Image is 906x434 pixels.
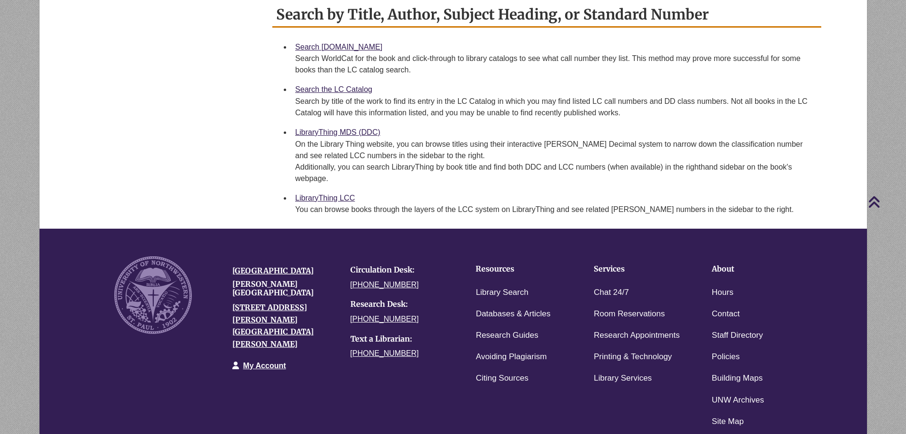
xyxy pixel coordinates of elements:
[476,329,538,343] a: Research Guides
[295,96,814,119] div: Search by title of the work to find its entry in the LC Catalog in which you may find listed LC c...
[476,307,550,321] a: Databases & Articles
[712,415,744,429] a: Site Map
[295,128,380,136] a: LibraryThing MDS (DDC)
[114,256,192,334] img: UNW seal
[712,265,800,273] h4: About
[712,307,740,321] a: Contact
[350,300,454,309] h4: Research Desk:
[476,350,547,364] a: Avoiding Plagiarism
[594,265,682,273] h4: Services
[295,85,372,93] a: Search the LC Catalog
[232,266,314,275] a: [GEOGRAPHIC_DATA]
[295,43,382,51] a: Search [DOMAIN_NAME]
[594,372,652,385] a: Library Services
[594,350,672,364] a: Printing & Technology
[350,335,454,343] h4: Text a Librarian:
[272,2,821,28] h2: Search by Title, Author, Subject Heading, or Standard Number
[476,372,528,385] a: Citing Sources
[350,315,419,323] a: [PHONE_NUMBER]
[350,349,419,357] a: [PHONE_NUMBER]
[594,329,680,343] a: Research Appointments
[295,139,814,184] div: On the Library Thing website, you can browse titles using their interactive [PERSON_NAME] Decimal...
[594,307,665,321] a: Room Reservations
[476,286,528,300] a: Library Search
[350,281,419,289] a: [PHONE_NUMBER]
[868,195,904,208] a: Back to Top
[476,265,564,273] h4: Resources
[232,303,314,349] a: [STREET_ADDRESS][PERSON_NAME][GEOGRAPHIC_DATA][PERSON_NAME]
[295,53,814,76] div: Search WorldCat for the book and click-through to library catalogs to see what call number they l...
[712,372,763,385] a: Building Maps
[712,350,740,364] a: Policies
[712,286,733,300] a: Hours
[712,329,763,343] a: Staff Directory
[232,280,336,297] h4: [PERSON_NAME][GEOGRAPHIC_DATA]
[594,286,629,300] a: Chat 24/7
[243,362,286,370] a: My Account
[712,394,764,407] a: UNW Archives
[350,266,454,274] h4: Circulation Desk:
[295,194,355,202] a: LibraryThing LCC
[295,204,814,215] div: You can browse books through the layers of the LCC system on LibraryThing and see related [PERSON...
